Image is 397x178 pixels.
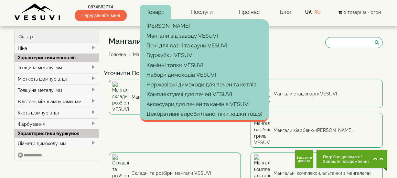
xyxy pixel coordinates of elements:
div: Фарбування [15,118,99,130]
img: Мангали-барбекю-гриль VESUVI [254,115,270,146]
a: Мангали складні, розбірні VESUVI Мангали складні, розбірні VESUVI [109,80,241,114]
a: RU [314,10,321,15]
a: Аксесуари для печей та камінів VESUVI [140,99,269,109]
div: К-сть шампурів, шт [15,107,99,118]
span: Потрібна допомога? [323,155,370,159]
div: Фільтр [15,31,99,43]
a: Камінні топки VESUVI [140,60,269,70]
span: Передзвоніть мені [75,10,127,21]
a: Декоративні вироби (пано, піки, кішки тощо) [140,109,269,119]
div: Діаметр димоходу, мм [15,138,99,149]
a: Товари [140,5,171,20]
div: Характеристики мангалів [15,54,99,62]
div: Характеристики буржуйок [15,129,99,138]
a: [PERSON_NAME] [140,21,269,31]
span: 0 товар(ів) - 0грн [343,10,381,15]
h4: Уточнити Пошук [104,70,388,76]
button: Get Call button [295,150,313,168]
span: Залиште повідомлення [323,159,370,164]
button: Chat button [317,150,387,168]
a: Печі для лазні та сауни VESUVI [140,41,269,50]
img: Мангали складні, розбірні VESUVI [113,82,129,113]
li: Мангали від заводу VESUVI [128,51,193,58]
a: Буржуйки VESUVI [140,50,269,60]
a: Набори димоходів VESUVI [140,70,269,80]
div: Ціна [15,43,99,54]
div: Товщина металу, мм [15,84,99,96]
a: Комплектуючі для печей VESUVI [140,89,269,99]
div: Відстань між шампурами, мм [15,96,99,107]
a: Про нас [232,5,266,20]
a: Мангали стаціонарні VESUVI Мангали стаціонарні VESUVI [251,80,383,108]
div: Місткість шампурів, шт. [15,73,99,84]
a: Мангали-барбекю-гриль VESUVI Мангали-барбекю-[PERSON_NAME] [251,113,383,148]
div: Товщина металу, мм [15,62,99,73]
a: Головна [109,52,126,57]
h1: Мангали від заводу VESUVI [109,37,212,45]
button: 0 товар(ів) - 0грн [336,9,383,16]
a: Мангали від заводу VESUVI [140,31,269,41]
a: Нержавіючі димоходи для печей та котлів [140,80,269,89]
span: Замовити дзвінок [295,156,313,163]
img: Завод VESUVI [14,3,61,21]
a: Послуги [185,5,219,20]
a: Блог [280,9,292,15]
a: UA [305,10,312,15]
a: 0674562774 [75,4,127,10]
